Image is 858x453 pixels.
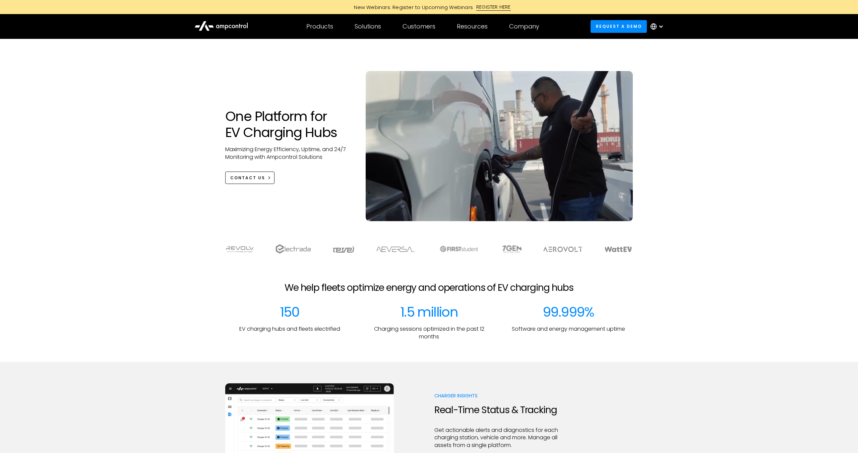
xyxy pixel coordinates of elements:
h1: One Platform for EV Charging Hubs [225,108,352,140]
div: 99.999% [543,304,594,320]
h2: Real-Time Status & Tracking [434,404,563,416]
div: Customers [403,23,435,30]
a: Request a demo [591,20,647,33]
div: 1.5 million [400,304,458,320]
div: Products [306,23,333,30]
img: electrada logo [275,244,311,254]
img: WattEV logo [604,247,632,252]
a: New Webinars: Register to Upcoming WebinarsREGISTER HERE [278,3,580,11]
div: REGISTER HERE [476,3,511,11]
div: Resources [457,23,488,30]
div: CONTACT US [230,175,265,181]
div: 150 [280,304,299,320]
div: New Webinars: Register to Upcoming Webinars [347,4,476,11]
p: Software and energy management uptime [512,325,625,333]
div: Solutions [355,23,381,30]
p: Get actionable alerts and diagnostics for each charging station, vehicle and more. Manage all ass... [434,427,563,449]
h2: We help fleets optimize energy and operations of EV charging hubs [285,282,573,294]
div: Company [509,23,539,30]
a: CONTACT US [225,172,274,184]
img: Aerovolt Logo [543,247,583,252]
p: Charger Insights [434,392,563,399]
p: Maximizing Energy Efficiency, Uptime, and 24/7 Monitoring with Ampcontrol Solutions [225,146,352,161]
p: Charging sessions optimized in the past 12 months [365,325,493,340]
p: EV charging hubs and fleets electrified [239,325,340,333]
